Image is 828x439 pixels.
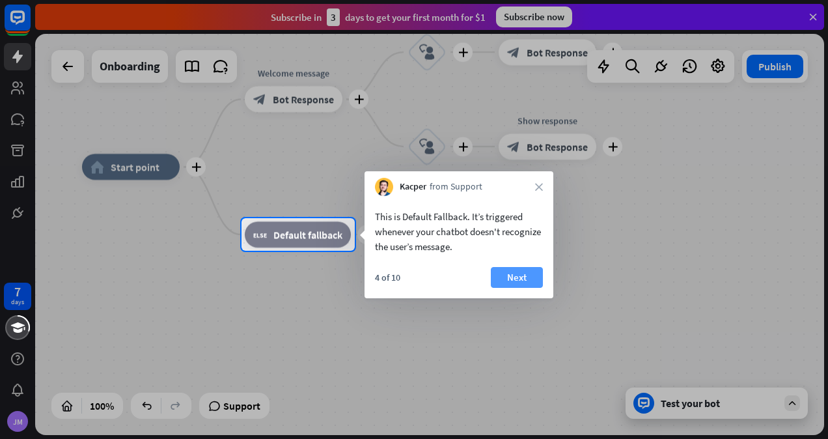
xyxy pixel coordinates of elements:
[400,180,426,193] span: Kacper
[253,228,267,241] i: block_fallback
[535,183,543,191] i: close
[375,209,543,254] div: This is Default Fallback. It’s triggered whenever your chatbot doesn't recognize the user’s message.
[430,180,482,193] span: from Support
[375,272,400,283] div: 4 of 10
[491,267,543,288] button: Next
[10,5,49,44] button: Open LiveChat chat widget
[273,228,342,241] span: Default fallback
